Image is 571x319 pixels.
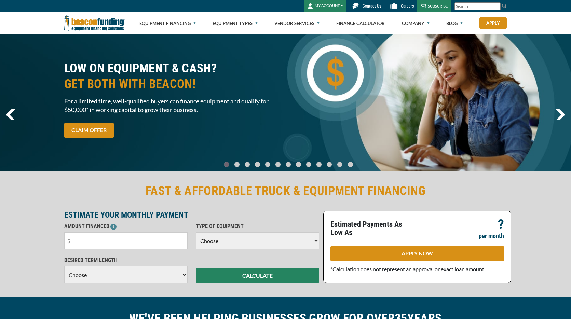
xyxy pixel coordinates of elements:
[446,12,463,34] a: Blog
[284,162,292,167] a: Go To Slide 6
[64,76,282,92] span: GET BOTH WITH BEACON!
[479,17,507,29] a: Apply
[556,109,565,120] a: next
[479,232,504,240] p: per month
[294,162,302,167] a: Go To Slide 7
[64,211,319,219] p: ESTIMATE YOUR MONTHLY PAYMENT
[64,232,188,249] input: $
[363,4,381,9] span: Contact Us
[304,162,313,167] a: Go To Slide 8
[6,109,15,120] img: Left Navigator
[325,162,334,167] a: Go To Slide 10
[330,220,413,237] p: Estimated Payments As Low As
[336,12,385,34] a: Finance Calculator
[493,4,499,9] a: Clear search text
[196,268,319,283] button: CALCULATE
[274,162,282,167] a: Go To Slide 5
[336,162,344,167] a: Go To Slide 11
[253,162,261,167] a: Go To Slide 3
[64,123,114,138] a: CLAIM OFFER
[196,222,319,231] p: TYPE OF EQUIPMENT
[6,109,15,120] a: previous
[213,12,258,34] a: Equipment Types
[64,60,282,92] h2: LOW ON EQUIPMENT & CASH?
[64,183,507,199] h2: FAST & AFFORDABLE TRUCK & EQUIPMENT FINANCING
[498,220,504,228] p: ?
[263,162,272,167] a: Go To Slide 4
[502,3,507,9] img: Search
[64,222,188,231] p: AMOUNT FINANCED
[346,162,355,167] a: Go To Slide 12
[64,256,188,264] p: DESIRED TERM LENGTH
[402,12,430,34] a: Company
[556,109,565,120] img: Right Navigator
[274,12,320,34] a: Vendor Services
[315,162,323,167] a: Go To Slide 9
[139,12,196,34] a: Equipment Financing
[222,162,231,167] a: Go To Slide 0
[330,266,485,272] span: *Calculation does not represent an approval or exact loan amount.
[401,4,414,9] span: Careers
[64,12,125,34] img: Beacon Funding Corporation logo
[330,246,504,261] a: APPLY NOW
[233,162,241,167] a: Go To Slide 1
[243,162,251,167] a: Go To Slide 2
[64,97,282,114] span: For a limited time, well-qualified buyers can finance equipment and qualify for $50,000* in worki...
[454,2,501,10] input: Search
